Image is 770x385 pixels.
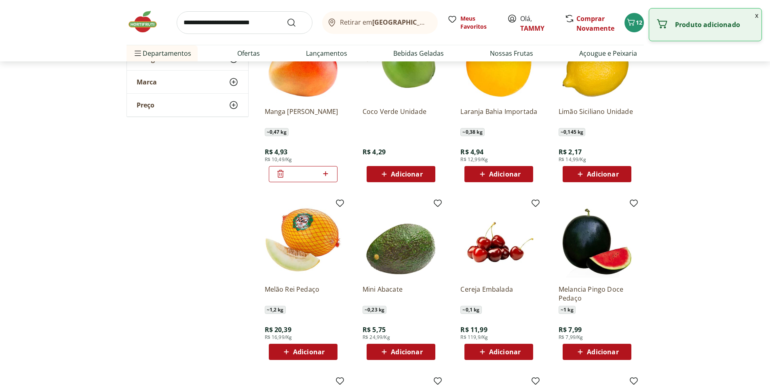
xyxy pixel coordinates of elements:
span: ~ 1 kg [559,306,576,314]
button: Adicionar [563,344,631,360]
a: Melancia Pingo Doce Pedaço [559,285,635,303]
span: Departamentos [133,44,191,63]
span: R$ 5,75 [363,325,386,334]
span: ~ 0,38 kg [460,128,484,136]
a: Melão Rei Pedaço [265,285,342,303]
span: R$ 7,99 [559,325,582,334]
span: Adicionar [587,349,618,355]
button: Adicionar [367,166,435,182]
span: R$ 12,99/Kg [460,156,488,163]
span: R$ 14,99/Kg [559,156,586,163]
span: Preço [137,101,154,109]
img: Laranja Bahia Importada [460,24,537,101]
a: TAMMY [520,24,544,33]
span: 12 [636,19,642,26]
span: R$ 11,99 [460,325,487,334]
button: Fechar notificação [752,8,762,22]
span: R$ 16,99/Kg [265,334,292,341]
img: Hortifruti [127,10,167,34]
img: Melancia Pingo Doce Pedaço [559,202,635,278]
a: Meus Favoritos [447,15,498,31]
a: Limão Siciliano Unidade [559,107,635,125]
img: Cereja Embalada [460,202,537,278]
span: R$ 4,94 [460,147,483,156]
span: R$ 24,99/Kg [363,334,390,341]
a: Laranja Bahia Importada [460,107,537,125]
img: Melão Rei Pedaço [265,202,342,278]
span: R$ 4,93 [265,147,288,156]
span: ~ 0,1 kg [460,306,481,314]
button: Adicionar [563,166,631,182]
button: Marca [127,71,248,93]
button: Preço [127,94,248,116]
button: Carrinho [624,13,644,32]
img: Manga Tommy Unidade [265,24,342,101]
span: R$ 2,17 [559,147,582,156]
span: Retirar em [340,19,429,26]
span: Olá, [520,14,556,33]
span: ~ 1,2 kg [265,306,286,314]
span: Adicionar [489,171,521,177]
b: [GEOGRAPHIC_DATA]/[GEOGRAPHIC_DATA] [372,18,508,27]
a: Lançamentos [306,48,347,58]
button: Retirar em[GEOGRAPHIC_DATA]/[GEOGRAPHIC_DATA] [322,11,438,34]
a: Cereja Embalada [460,285,537,303]
span: R$ 7,99/Kg [559,334,583,341]
a: Bebidas Geladas [393,48,444,58]
span: ~ 0,145 kg [559,128,585,136]
span: ~ 0,23 kg [363,306,386,314]
p: Produto adicionado [675,21,755,29]
a: Comprar Novamente [576,14,614,33]
button: Adicionar [367,344,435,360]
img: Limão Siciliano Unidade [559,24,635,101]
a: Nossas Frutas [490,48,533,58]
img: Coco Verde Unidade [363,24,439,101]
span: R$ 20,39 [265,325,291,334]
button: Menu [133,44,143,63]
button: Adicionar [464,166,533,182]
a: Açougue e Peixaria [579,48,637,58]
span: R$ 119,9/Kg [460,334,488,341]
span: Adicionar [391,171,422,177]
span: Meus Favoritos [460,15,498,31]
span: Marca [137,78,157,86]
span: Adicionar [587,171,618,177]
button: Adicionar [269,344,338,360]
button: Adicionar [464,344,533,360]
span: Adicionar [293,349,325,355]
a: Ofertas [237,48,260,58]
a: Coco Verde Unidade [363,107,439,125]
button: Submit Search [287,18,306,27]
img: Mini Abacate [363,202,439,278]
span: Adicionar [391,349,422,355]
input: search [177,11,312,34]
span: R$ 4,29 [363,147,386,156]
a: Mini Abacate [363,285,439,303]
a: Manga [PERSON_NAME] [265,107,342,125]
span: R$ 10,49/Kg [265,156,292,163]
span: Adicionar [489,349,521,355]
span: ~ 0,47 kg [265,128,289,136]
